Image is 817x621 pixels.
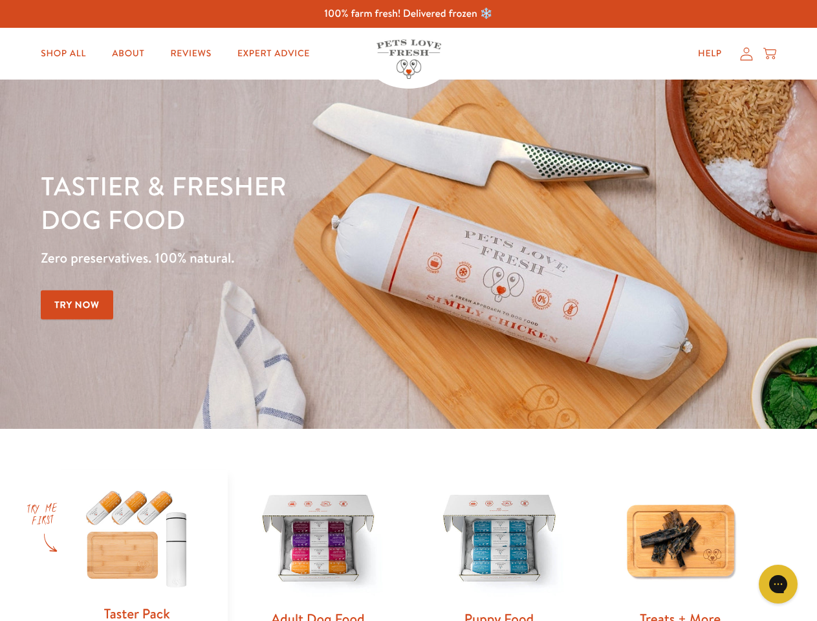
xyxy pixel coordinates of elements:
[41,246,531,270] p: Zero preservatives. 100% natural.
[688,41,732,67] a: Help
[41,169,531,236] h1: Tastier & fresher dog food
[376,39,441,79] img: Pets Love Fresh
[227,41,320,67] a: Expert Advice
[102,41,155,67] a: About
[30,41,96,67] a: Shop All
[41,290,113,320] a: Try Now
[752,560,804,608] iframe: Gorgias live chat messenger
[160,41,221,67] a: Reviews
